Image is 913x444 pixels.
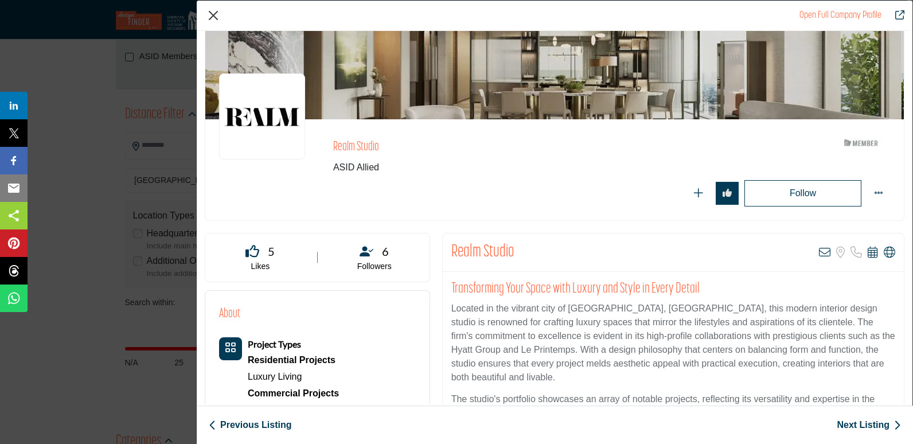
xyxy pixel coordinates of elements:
[716,182,739,205] button: Redirect to login page
[248,352,380,369] a: Residential Projects
[248,340,301,349] a: Project Types
[687,182,710,205] button: Redirect to login page
[220,261,301,272] p: Likes
[744,180,861,207] button: Redirect to login
[333,140,649,155] h2: Realm Studio
[799,11,881,20] a: Redirect to realm-studio
[333,161,700,174] span: ASID Allied
[887,9,904,22] a: Redirect to realm-studio
[248,352,380,369] div: Types of projects range from simple residential renovations to highly complex commercial initiati...
[205,7,222,24] button: Close
[451,242,514,263] h2: Realm Studio
[836,136,887,150] img: ASID Members
[334,261,415,272] p: Followers
[451,281,895,298] h2: Transforming Your Space with Luxury and Style in Every Detail
[451,302,895,384] p: Located in the vibrant city of [GEOGRAPHIC_DATA], [GEOGRAPHIC_DATA], this modern interior design ...
[867,182,890,205] button: More Options
[382,243,389,260] span: 6
[248,385,380,402] a: Commercial Projects
[248,385,380,402] div: Involve the design, construction, or renovation of spaces used for business purposes such as offi...
[219,337,242,360] button: Category Icon
[248,338,301,349] b: Project Types
[248,372,302,381] a: Luxury Living
[219,73,305,159] img: realm-studio logo
[837,418,901,432] a: Next Listing
[268,243,275,260] span: 5
[209,418,291,432] a: Previous Listing
[219,305,240,324] h2: About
